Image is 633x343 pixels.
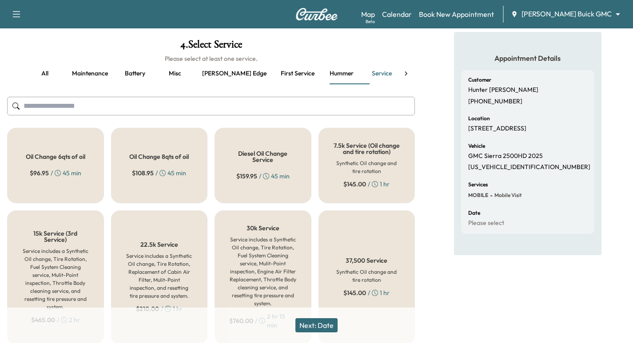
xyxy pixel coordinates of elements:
[468,219,504,227] p: Please select
[115,63,155,84] button: Battery
[132,169,154,177] span: $ 108.95
[343,180,366,189] span: $ 145.00
[468,77,491,83] h6: Customer
[22,247,89,311] h6: Service includes a Synthetic Oil change, Tire Rotation, Fuel System Cleaning service, Mulit-Point...
[362,63,402,84] button: Service
[22,230,89,243] h5: 15k Service (3rd Service)
[333,268,401,284] h6: Synthetic Oil change and tire rotation
[132,169,186,177] div: / 45 min
[26,154,85,160] h5: Oil Change 6qts of oil
[488,191,493,200] span: -
[7,39,415,54] h1: 4 . Select Service
[236,172,290,181] div: / 45 min
[468,116,490,121] h6: Location
[461,53,594,63] h5: Appointment Details
[129,154,189,160] h5: Oil Change 8qts of oil
[343,180,390,189] div: / 1 hr
[155,63,195,84] button: Misc
[274,63,322,84] button: First service
[322,63,362,84] button: Hummer
[333,159,401,175] h6: Synthetic Oil change and tire rotation
[468,143,485,149] h6: Vehicle
[468,192,488,199] span: MOBILE
[468,125,526,133] p: [STREET_ADDRESS]
[361,9,375,20] a: MapBeta
[343,288,366,297] span: $ 145.00
[136,304,159,313] span: $ 210.00
[7,54,415,63] h6: Please select at least one service.
[493,192,522,199] span: Mobile Visit
[140,241,178,248] h5: 22.5k Service
[295,8,338,20] img: Curbee Logo
[229,150,297,163] h5: Diesel Oil Change Service
[65,63,115,84] button: Maintenance
[25,63,397,84] div: basic tabs example
[468,86,538,94] p: Hunter [PERSON_NAME]
[346,257,387,264] h5: 37,500 Service
[247,225,279,231] h5: 30k Service
[522,9,612,19] span: [PERSON_NAME] Buick GMC
[468,210,480,216] h6: Date
[343,288,390,297] div: / 1 hr
[136,304,183,313] div: / 1 hr
[295,318,338,332] button: Next: Date
[468,163,590,171] p: [US_VEHICLE_IDENTIFICATION_NUMBER]
[229,236,297,308] h6: Service includes a Synthetic Oil change, Tire Rotation, Fuel System Cleaning service, Mulit-Point...
[126,252,193,300] h6: Service includes a Synthetic Oil change, Tire Rotation, Replacement of Cabin Air Filter, Mulit-Po...
[236,172,257,181] span: $ 159.95
[25,63,65,84] button: all
[468,98,522,106] p: [PHONE_NUMBER]
[195,63,274,84] button: [PERSON_NAME] edge
[333,142,401,155] h5: 7.5k Service (Oil change and tire rotation)
[382,9,412,20] a: Calendar
[419,9,494,20] a: Book New Appointment
[366,18,375,25] div: Beta
[30,169,81,177] div: / 45 min
[468,182,488,187] h6: Services
[468,152,543,160] p: GMC Sierra 2500HD 2025
[30,169,49,177] span: $ 96.95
